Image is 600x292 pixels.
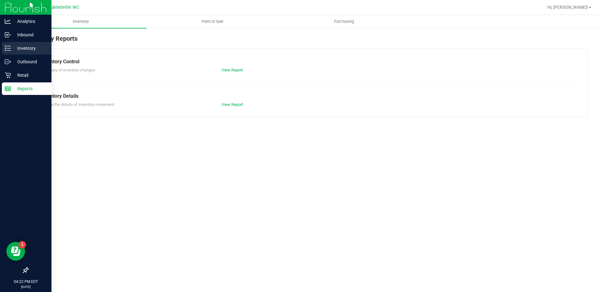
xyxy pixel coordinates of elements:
[5,18,11,24] inline-svg: Analytics
[3,279,49,284] p: 04:22 PM EDT
[28,34,587,48] div: Inventory Reports
[6,242,25,261] iframe: Resource center
[5,59,11,65] inline-svg: Outbound
[222,68,243,72] a: View Report
[15,15,147,28] a: Inventory
[40,58,575,65] div: Inventory Control
[11,85,49,92] p: Reports
[64,19,97,24] span: Inventory
[5,72,11,78] inline-svg: Retail
[40,68,95,72] span: Summary of inventory changes
[278,15,410,28] a: Purchasing
[325,19,362,24] span: Purchasing
[40,92,575,100] div: Inventory Details
[5,45,11,51] inline-svg: Inventory
[11,31,49,39] p: Inbound
[11,58,49,65] p: Outbound
[547,5,588,10] span: Hi, [PERSON_NAME]!
[222,102,243,107] a: View Report
[19,241,26,248] iframe: Resource center unread badge
[5,86,11,92] inline-svg: Reports
[49,5,79,10] span: Gainesville WC
[147,15,278,28] a: Point of Sale
[193,19,232,24] span: Point of Sale
[11,71,49,79] p: Retail
[11,44,49,52] p: Inventory
[3,284,49,289] p: [DATE]
[40,102,114,107] span: Explore the details of inventory movement
[11,18,49,25] p: Analytics
[5,32,11,38] inline-svg: Inbound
